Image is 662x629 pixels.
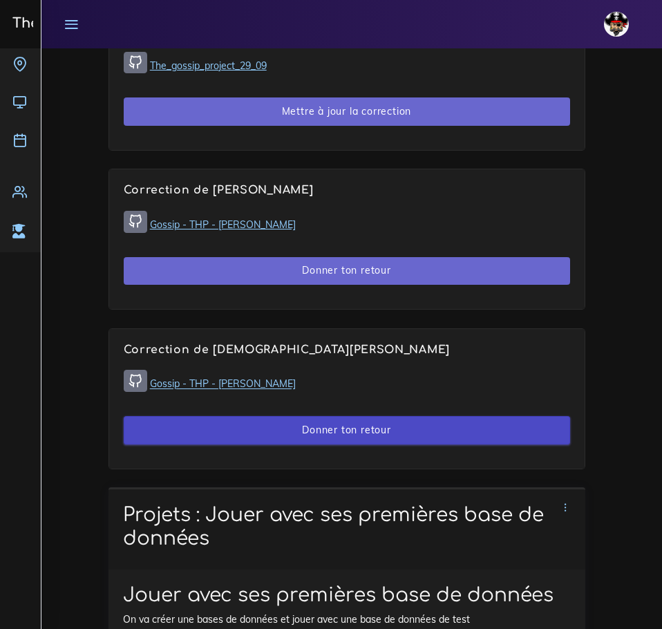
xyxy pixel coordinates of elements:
[124,257,570,285] button: Donner ton retour
[150,59,267,72] a: The_gossip_project_29_09
[124,97,570,126] button: Mettre à jour la correction
[124,344,570,357] h4: Correction de [DEMOGRAPHIC_DATA][PERSON_NAME]
[150,218,296,231] a: Gossip - THP - [PERSON_NAME]
[604,12,629,37] img: avatar
[150,378,296,391] a: Gossip - THP - [PERSON_NAME]
[123,584,571,608] h1: Jouer avec ses premières base de données
[8,16,155,31] h3: The Hacking Project
[124,184,570,197] h4: Correction de [PERSON_NAME]
[124,416,570,444] button: Donner ton retour
[123,504,571,550] h1: Projets : Jouer avec ses premières base de données
[598,4,639,44] a: avatar
[123,612,571,626] p: On va créer une bases de données et jouer avec une base de données de test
